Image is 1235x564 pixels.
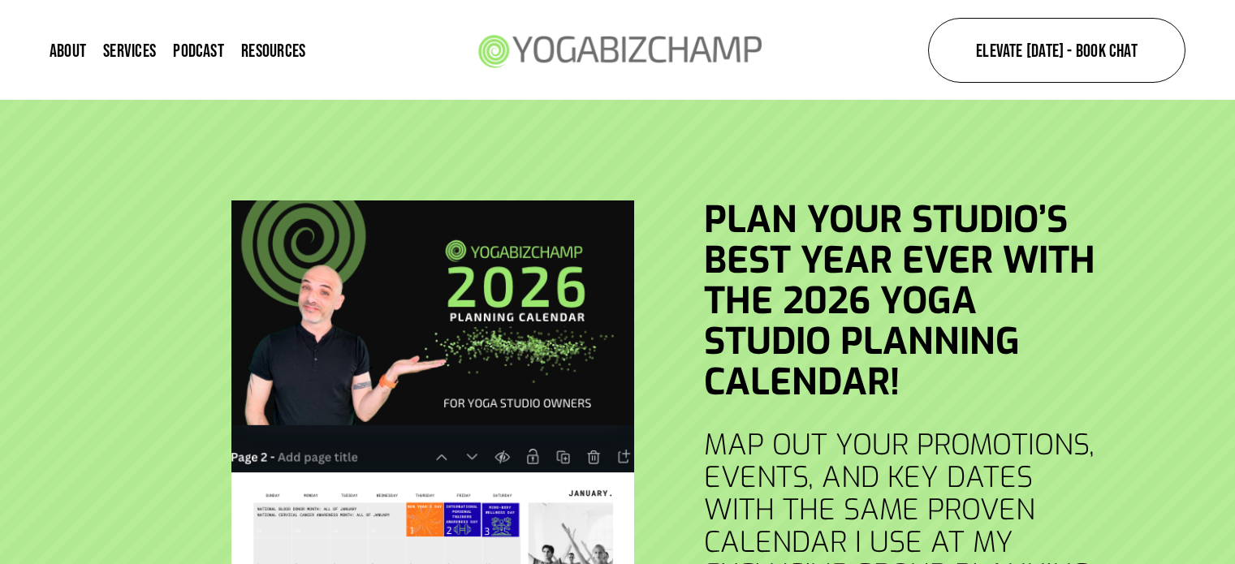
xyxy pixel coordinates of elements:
[704,196,1105,407] strong: Plan Your Studio’s Best Year Ever with the 2026 Yoga Studio Planning Calendar!
[50,39,86,61] a: About
[103,39,156,61] a: Services
[928,18,1185,83] a: Elevate [DATE] - Book Chat
[468,12,770,88] img: Yoga Biz Champ
[173,39,224,61] a: Podcast
[241,41,305,59] span: Resources
[241,39,305,61] a: folder dropdown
